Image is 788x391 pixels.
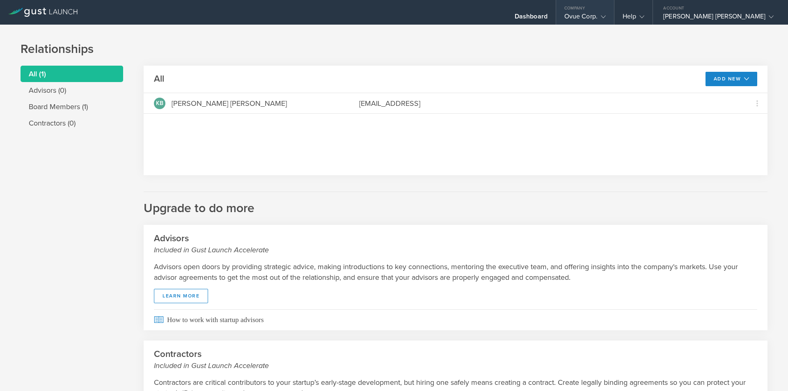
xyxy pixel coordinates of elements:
[154,233,757,255] h2: Advisors
[154,289,208,303] a: Learn More
[21,115,123,131] li: Contractors (0)
[154,309,757,330] span: How to work with startup advisors
[623,12,644,25] div: Help
[144,309,767,330] a: How to work with startup advisors
[564,12,606,25] div: Ovue Corp.
[154,360,757,371] small: Included in Gust Launch Accelerate
[154,348,757,371] h2: Contractors
[359,98,737,109] div: [EMAIL_ADDRESS]
[144,192,767,217] h2: Upgrade to do more
[663,12,774,25] div: [PERSON_NAME] [PERSON_NAME]
[172,98,287,109] div: [PERSON_NAME] [PERSON_NAME]
[21,66,123,82] li: All (1)
[21,98,123,115] li: Board Members (1)
[515,12,547,25] div: Dashboard
[21,41,767,57] h1: Relationships
[706,72,758,86] button: Add New
[21,82,123,98] li: Advisors (0)
[154,73,164,85] h2: All
[154,245,757,255] small: Included in Gust Launch Accelerate
[156,101,163,106] span: KB
[154,261,757,283] p: Advisors open doors by providing strategic advice, making introductions to key connections, mento...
